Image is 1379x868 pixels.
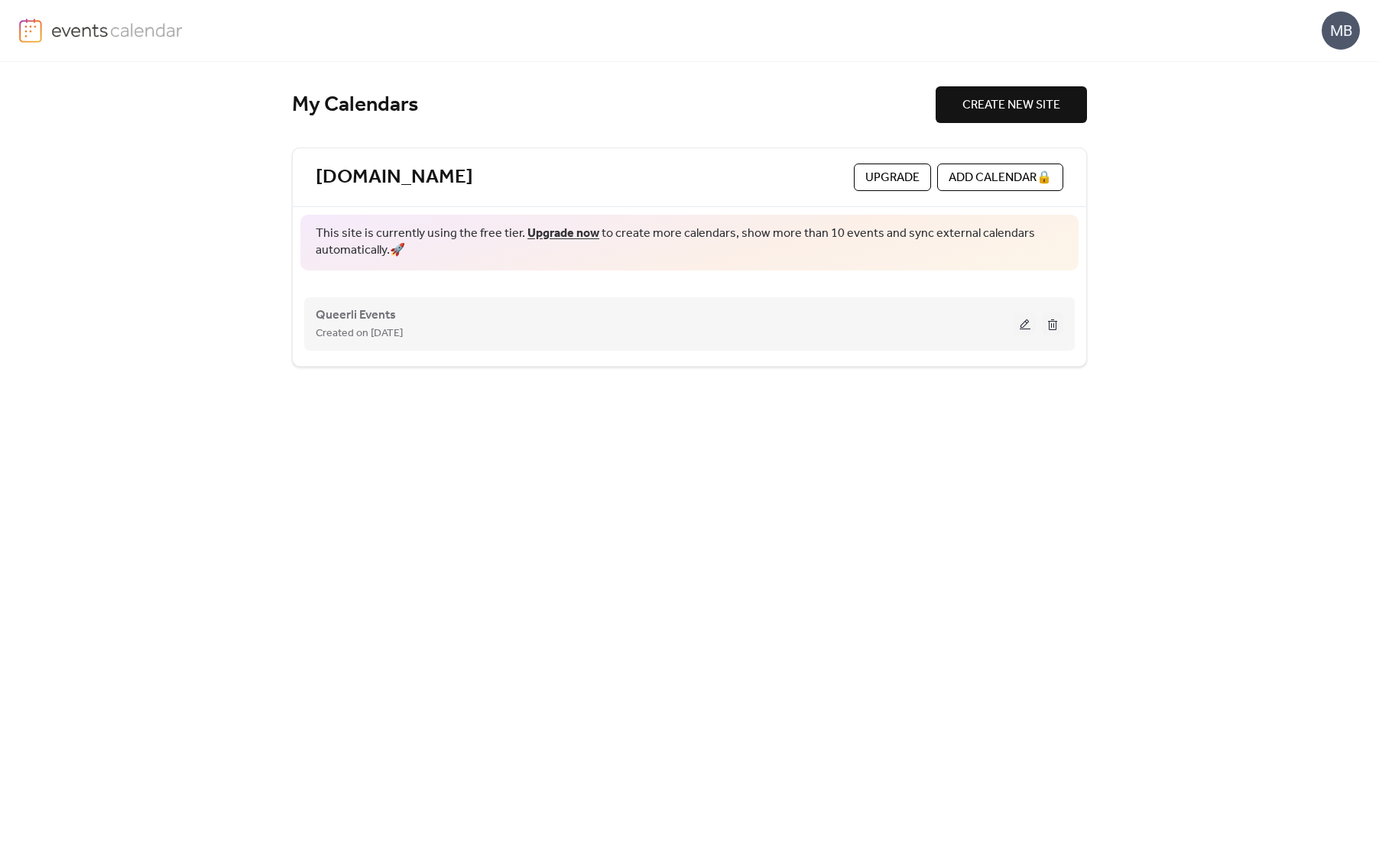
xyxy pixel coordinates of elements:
span: CREATE NEW SITE [962,96,1060,115]
a: Upgrade now [527,222,599,245]
img: logo [19,18,42,43]
button: CREATE NEW SITE [936,86,1087,123]
a: Queerli Events [316,311,396,319]
span: Queerli Events [316,306,396,325]
span: Created on [DATE] [316,325,403,343]
button: Upgrade [854,164,931,191]
span: Upgrade [865,169,920,187]
a: [DOMAIN_NAME] [316,165,473,190]
span: This site is currently using the free tier. to create more calendars, show more than 10 events an... [316,225,1063,260]
div: MB [1322,11,1360,50]
div: My Calendars [292,92,936,118]
img: logo-type [51,18,183,41]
